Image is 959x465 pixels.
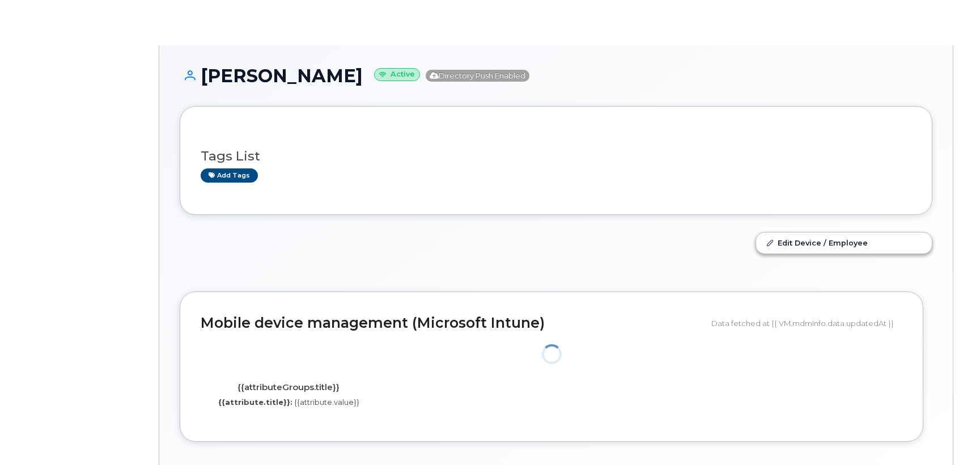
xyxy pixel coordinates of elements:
h4: {{attributeGroups.title}} [209,383,368,392]
a: Add tags [201,168,258,183]
h1: [PERSON_NAME] [180,66,932,86]
small: Active [374,68,420,81]
h3: Tags List [201,149,911,163]
h2: Mobile device management (Microsoft Intune) [201,315,703,331]
label: {{attribute.title}}: [218,397,292,408]
span: Directory Push Enabled [426,70,529,82]
div: Data fetched at {{ VM.mdmInfo.data.updatedAt }} [711,312,902,334]
span: {{attribute.value}} [294,398,359,407]
a: Edit Device / Employee [756,232,932,253]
